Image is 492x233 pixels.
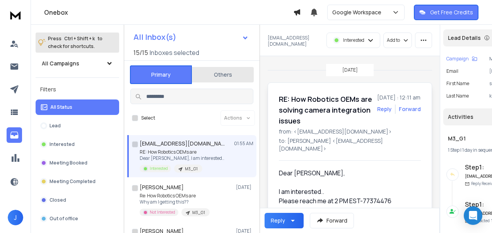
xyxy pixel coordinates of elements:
p: Get Free Credits [430,9,473,16]
button: All Campaigns [36,56,119,71]
p: Lead Details [448,34,481,42]
p: Email [446,68,458,74]
p: Interested [150,166,168,171]
p: Re: How Robotics OEMs are [140,193,210,199]
p: RE: How Robotics OEMs are [140,149,224,155]
div: Forward [399,105,421,113]
h3: Filters [36,84,119,95]
button: Interested [36,137,119,152]
button: Others [192,66,254,83]
p: [DATE] [342,67,358,73]
p: Not Interested [150,209,175,215]
button: Reply [265,213,304,228]
div: Reply [271,217,285,224]
button: Reply [377,105,392,113]
p: Closed [50,197,66,203]
p: from: <[EMAIL_ADDRESS][DOMAIN_NAME]> [279,128,421,135]
p: 01:55 AM [234,140,253,147]
button: Meeting Booked [36,155,119,171]
button: Primary [130,65,192,84]
button: Out of office [36,211,119,226]
p: M3_G1 [185,166,198,172]
button: Campaign [446,56,477,62]
h1: [PERSON_NAME] [140,183,184,191]
p: Meeting Completed [50,178,96,185]
p: Meeting Booked [50,160,87,166]
button: All Status [36,99,119,115]
p: All Status [50,104,72,110]
p: Last Name [446,93,469,99]
h1: All Inbox(s) [133,33,176,41]
p: Google Workspace [332,9,384,16]
button: Lead [36,118,119,134]
button: Meeting Completed [36,174,119,189]
p: to: [PERSON_NAME] <[EMAIL_ADDRESS][DOMAIN_NAME]> [279,137,421,152]
p: [DATE] : 12:11 am [377,94,421,101]
button: Forward [310,213,354,228]
p: Lead [50,123,61,129]
span: 15 / 15 [133,48,148,57]
button: Get Free Credits [414,5,478,20]
span: 1 Step [448,147,460,153]
p: M3_G1 [192,210,205,216]
p: First Name [446,81,469,87]
p: Why am I getting this?? [140,199,210,205]
h1: RE: How Robotics OEMs are solving camera integration issues [279,94,372,126]
span: Ctrl + Shift + k [63,34,96,43]
p: Campaign [446,56,469,62]
p: Dear [PERSON_NAME], I am interested.. [140,155,224,161]
p: Interested [343,37,364,43]
div: Open Intercom Messenger [464,206,482,225]
h1: All Campaigns [42,60,79,67]
button: Closed [36,192,119,208]
p: [DATE] [236,184,253,190]
p: [EMAIL_ADDRESS][DOMAIN_NAME] [268,35,322,47]
p: Press to check for shortcuts. [48,35,102,50]
p: Interested [50,141,75,147]
button: J [8,210,23,225]
p: Out of office [50,216,78,222]
p: Add to [387,37,400,43]
label: Select [141,115,155,121]
h1: Onebox [44,8,293,17]
img: logo [8,8,23,22]
h1: [EMAIL_ADDRESS][DOMAIN_NAME] [140,140,225,147]
button: All Inbox(s) [127,29,255,45]
h3: Inboxes selected [150,48,199,57]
